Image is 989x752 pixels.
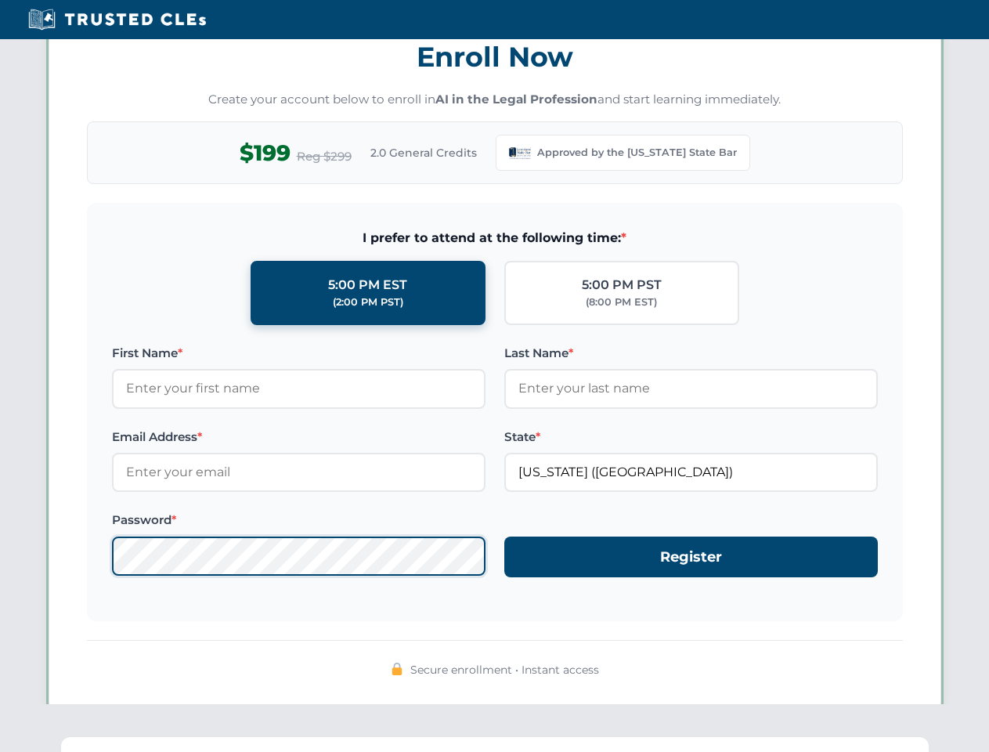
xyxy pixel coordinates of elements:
input: Enter your last name [504,369,878,408]
p: Create your account below to enroll in and start learning immediately. [87,91,903,109]
span: Reg $299 [297,147,352,166]
label: Password [112,511,485,530]
label: Email Address [112,428,485,446]
img: 🔒 [391,663,403,675]
label: Last Name [504,344,878,363]
h3: Enroll Now [87,32,903,81]
div: 5:00 PM PST [582,275,662,295]
span: I prefer to attend at the following time: [112,228,878,248]
span: Approved by the [US_STATE] State Bar [537,145,737,161]
input: Louisiana (LA) [504,453,878,492]
span: Secure enrollment • Instant access [410,661,599,678]
div: (2:00 PM PST) [333,295,403,310]
button: Register [504,537,878,578]
input: Enter your first name [112,369,485,408]
strong: AI in the Legal Profession [435,92,597,107]
label: First Name [112,344,485,363]
input: Enter your email [112,453,485,492]
div: (8:00 PM EST) [586,295,657,310]
span: $199 [240,136,291,171]
img: Louisiana State Bar [509,142,531,164]
img: Trusted CLEs [23,8,211,31]
span: 2.0 General Credits [370,144,477,161]
label: State [504,428,878,446]
div: 5:00 PM EST [328,275,407,295]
